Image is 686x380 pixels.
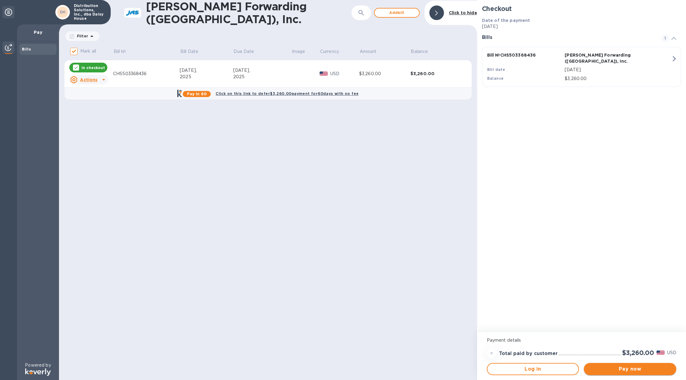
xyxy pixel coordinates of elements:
b: Click on this link to defer $3,260.00 payment for 60 days with no fee [216,91,359,96]
div: = [487,348,497,358]
p: Currency [320,48,339,55]
button: Addbill [374,8,420,18]
p: $3,260.00 [565,75,671,82]
div: CHS503368436 [113,71,180,77]
p: Balance [411,48,428,55]
b: Date of the payment [482,18,530,23]
p: Mark all [80,48,96,54]
p: USD [330,71,359,77]
p: Pay [22,29,54,35]
button: Log in [487,363,579,375]
b: Click to hide [449,10,477,15]
p: Bill № [114,48,126,55]
span: Bill Date [180,48,206,55]
span: Due Date [234,48,262,55]
button: Bill №CHS503368436[PERSON_NAME] Forwarding ([GEOGRAPHIC_DATA]), Inc.Bill date[DATE]Balance$3,260.00 [482,47,681,87]
p: Due Date [234,48,254,55]
p: Amount [360,48,377,55]
div: $3,260.00 [359,71,411,77]
p: Distribution Solutions, Inc., dba Daisy House [74,4,104,21]
h3: Total paid by customer [499,351,558,357]
div: [DATE], [233,67,291,74]
h3: Bills [482,35,654,40]
p: Payment details [487,337,676,343]
span: Pay now [589,365,671,373]
b: Bills [22,47,31,51]
p: [DATE] [565,67,671,73]
b: DH [60,10,66,14]
div: [DATE], [180,67,233,74]
img: USD [320,71,328,76]
span: Balance [411,48,436,55]
p: Image [292,48,305,55]
span: Log in [492,365,574,373]
img: Logo [25,368,51,376]
div: $3,260.00 [411,71,462,77]
img: USD [657,350,665,355]
p: Bill № CHS503368436 [487,52,563,58]
p: Bill Date [180,48,198,55]
p: Filter [74,33,88,39]
span: Add bill [379,9,414,16]
p: [PERSON_NAME] Forwarding ([GEOGRAPHIC_DATA]), Inc. [565,52,640,64]
p: In checkout [81,65,105,70]
b: Pay in 60 [187,92,207,96]
p: Powered by [25,362,51,368]
button: Pay now [584,363,676,375]
span: Bill № [114,48,134,55]
h2: $3,260.00 [622,349,654,357]
span: 1 [662,35,669,42]
span: Amount [360,48,385,55]
div: 2025 [233,74,291,80]
div: 2025 [180,74,233,80]
p: USD [667,350,676,356]
h2: Checkout [482,5,681,12]
b: Balance [487,76,504,81]
u: Actions [80,77,97,82]
p: [DATE] [482,23,681,30]
b: Bill date [487,67,505,72]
